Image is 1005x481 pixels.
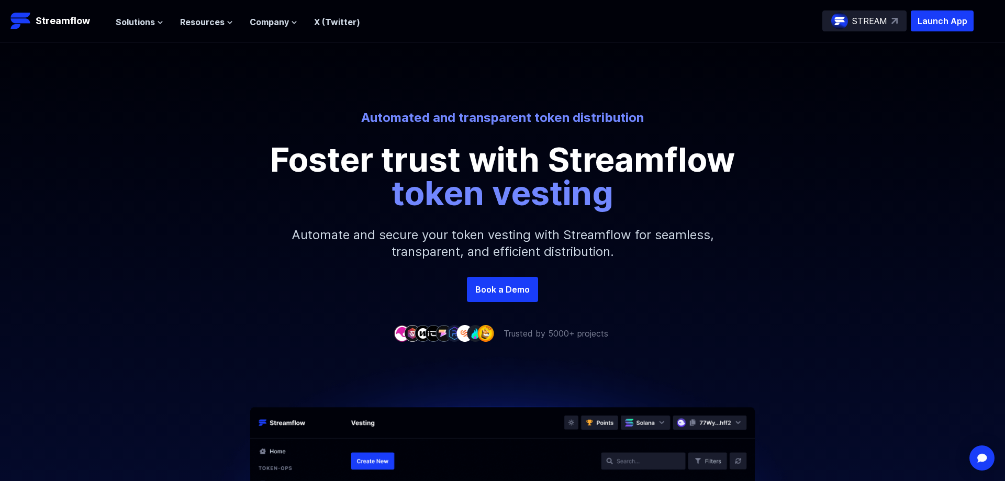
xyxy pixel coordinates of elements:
button: Launch App [911,10,974,31]
button: Company [250,16,297,28]
a: Book a Demo [467,277,538,302]
a: STREAM [822,10,907,31]
img: company-8 [467,325,484,341]
a: Streamflow [10,10,105,31]
img: Streamflow Logo [10,10,31,31]
p: Automate and secure your token vesting with Streamflow for seamless, transparent, and efficient d... [277,210,728,277]
img: company-5 [435,325,452,341]
button: Solutions [116,16,163,28]
p: STREAM [852,15,887,27]
img: company-2 [404,325,421,341]
p: Automated and transparent token distribution [213,109,792,126]
p: Foster trust with Streamflow [267,143,738,210]
img: company-3 [415,325,431,341]
span: Company [250,16,289,28]
span: Solutions [116,16,155,28]
img: company-7 [456,325,473,341]
span: token vesting [392,173,613,213]
p: Trusted by 5000+ projects [504,327,608,340]
span: Resources [180,16,225,28]
img: company-4 [425,325,442,341]
p: Streamflow [36,14,90,28]
img: company-6 [446,325,463,341]
img: streamflow-logo-circle.png [831,13,848,29]
div: Open Intercom Messenger [969,445,995,471]
img: company-1 [394,325,410,341]
img: company-9 [477,325,494,341]
button: Resources [180,16,233,28]
a: X (Twitter) [314,17,360,27]
img: top-right-arrow.svg [891,18,898,24]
